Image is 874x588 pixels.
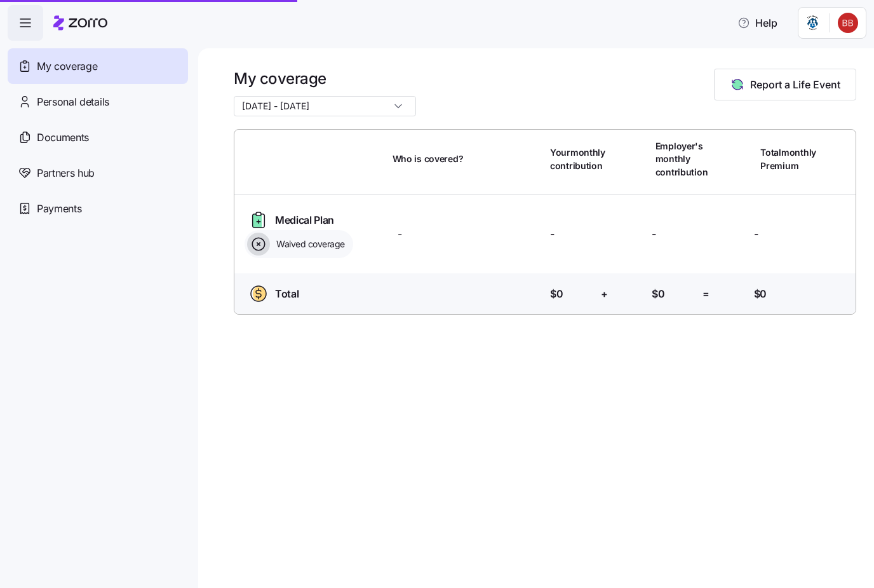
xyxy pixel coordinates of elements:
button: Help [727,10,788,36]
span: Who is covered? [393,153,464,165]
a: Personal details [8,84,188,120]
a: Documents [8,120,188,155]
span: Total [275,286,299,302]
span: Waived coverage [272,238,345,250]
span: = [703,286,709,302]
span: Employer's monthly contribution [655,140,708,179]
span: Help [737,15,777,31]
img: f5ebfcef32fa0adbb4940a66d692dbe2 [838,13,858,33]
span: Report a Life Event [750,77,840,92]
span: Partners hub [37,165,95,181]
span: Your monthly contribution [550,146,605,172]
span: - [550,226,555,242]
button: Report a Life Event [714,69,856,100]
span: My coverage [37,58,97,74]
span: Personal details [37,94,109,110]
span: $0 [550,286,563,302]
span: $0 [754,286,767,302]
h1: My coverage [234,69,416,88]
span: Medical Plan [275,212,334,228]
span: - [652,226,656,242]
span: $0 [652,286,664,302]
span: Documents [37,130,89,146]
span: - [398,226,402,242]
span: Total monthly Premium [760,146,816,172]
a: Partners hub [8,155,188,191]
span: + [601,286,608,302]
a: Payments [8,191,188,226]
span: - [754,226,758,242]
a: My coverage [8,48,188,84]
span: Payments [37,201,81,217]
img: Employer logo [806,15,819,31]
